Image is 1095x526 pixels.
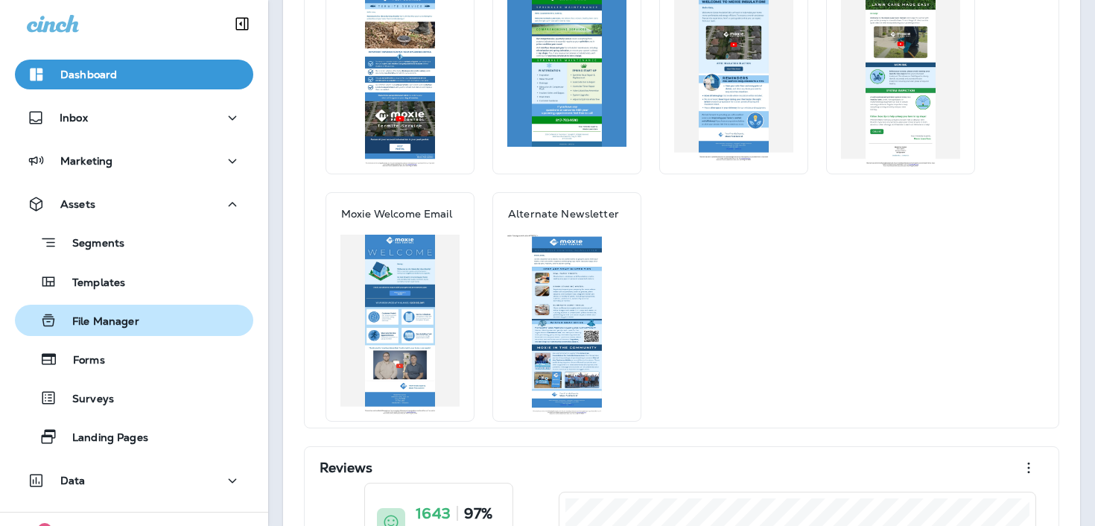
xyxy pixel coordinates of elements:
[15,266,253,297] button: Templates
[60,155,112,167] p: Marketing
[15,146,253,176] button: Marketing
[507,235,626,415] img: 7a847975-755e-4015-9a70-84f968d72662.jpg
[15,466,253,495] button: Data
[320,460,372,475] p: Reviews
[340,235,460,415] img: 753bba21-10ca-4805-96d0-735d4104058a.jpg
[57,315,139,329] p: File Manager
[57,431,148,446] p: Landing Pages
[15,103,253,133] button: Inbox
[464,506,492,521] p: 97%
[508,208,619,220] p: Alternate Newsletter
[60,112,88,124] p: Inbox
[15,226,253,259] button: Segments
[341,208,452,220] p: Moxie Welcome Email
[57,393,114,407] p: Surveys
[15,189,253,219] button: Assets
[60,69,117,80] p: Dashboard
[15,60,253,89] button: Dashboard
[58,354,105,368] p: Forms
[15,382,253,413] button: Surveys
[15,305,253,336] button: File Manager
[57,276,125,291] p: Templates
[15,343,253,375] button: Forms
[57,237,124,252] p: Segments
[15,421,253,452] button: Landing Pages
[60,475,86,487] p: Data
[221,9,263,39] button: Collapse Sidebar
[60,198,95,210] p: Assets
[416,506,451,521] p: 1643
